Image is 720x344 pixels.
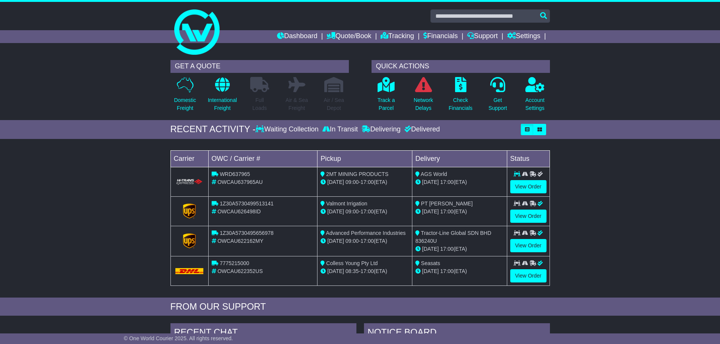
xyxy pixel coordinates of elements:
[525,96,545,112] p: Account Settings
[413,96,433,112] p: Network Delays
[217,179,263,185] span: OWCAU637965AU
[422,208,439,214] span: [DATE]
[255,125,320,134] div: Waiting Collection
[507,30,540,43] a: Settings
[321,125,360,134] div: In Transit
[321,178,409,186] div: - (ETA)
[510,210,547,223] a: View Order
[381,30,414,43] a: Tracking
[422,268,439,274] span: [DATE]
[170,301,550,312] div: FROM OUR SUPPORT
[170,124,256,135] div: RECENT ACTIVITY -
[360,125,403,134] div: Delivering
[448,77,473,116] a: CheckFinancials
[175,179,204,186] img: HiTrans.png
[286,96,308,112] p: Air & Sea Freight
[361,208,374,214] span: 17:00
[317,150,412,167] td: Pickup
[327,208,344,214] span: [DATE]
[170,60,349,73] div: GET A QUOTE
[377,77,395,116] a: Track aParcel
[510,180,547,193] a: View Order
[220,201,273,207] span: 1Z30A5730499513141
[220,230,273,236] span: 1Z30A5730495656978
[208,96,237,112] p: International Freight
[415,208,504,216] div: (ETA)
[207,77,237,116] a: InternationalFreight
[413,77,433,116] a: NetworkDelays
[440,208,454,214] span: 17:00
[326,260,378,266] span: Colless Young Pty Ltd
[220,260,249,266] span: 7775215000
[372,60,550,73] div: QUICK ACTIONS
[449,96,472,112] p: Check Financials
[321,208,409,216] div: - (ETA)
[345,268,359,274] span: 08:35
[421,201,473,207] span: PT [PERSON_NAME]
[217,208,260,214] span: OWCAU626498ID
[422,246,439,252] span: [DATE]
[467,30,498,43] a: Support
[174,96,196,112] p: Domestic Freight
[488,77,507,116] a: GetSupport
[124,335,233,341] span: © One World Courier 2025. All rights reserved.
[326,171,389,177] span: 2MT MINING PRODUCTS
[525,77,545,116] a: AccountSettings
[488,96,507,112] p: Get Support
[412,150,507,167] td: Delivery
[378,96,395,112] p: Track a Parcel
[422,179,439,185] span: [DATE]
[361,268,374,274] span: 17:00
[217,268,263,274] span: OWCAU622352US
[220,171,250,177] span: WRD637965
[321,267,409,275] div: - (ETA)
[415,267,504,275] div: (ETA)
[421,260,440,266] span: Seasats
[175,268,204,274] img: DHL.png
[173,77,196,116] a: DomesticFreight
[183,204,196,219] img: GetCarrierServiceLogo
[345,238,359,244] span: 09:00
[327,238,344,244] span: [DATE]
[403,125,440,134] div: Delivered
[421,171,447,177] span: AGS World
[321,237,409,245] div: - (ETA)
[345,179,359,185] span: 09:00
[423,30,458,43] a: Financials
[250,96,269,112] p: Full Loads
[327,30,371,43] a: Quote/Book
[440,268,454,274] span: 17:00
[217,238,263,244] span: OWCAU622162MY
[364,323,550,344] div: NOTICE BOARD
[277,30,317,43] a: Dashboard
[510,269,547,282] a: View Order
[326,230,406,236] span: Advanced Performance Industries
[345,208,359,214] span: 09:00
[507,150,550,167] td: Status
[183,233,196,248] img: GetCarrierServiceLogo
[415,178,504,186] div: (ETA)
[440,179,454,185] span: 17:00
[415,245,504,253] div: (ETA)
[510,239,547,252] a: View Order
[170,150,208,167] td: Carrier
[361,179,374,185] span: 17:00
[324,96,344,112] p: Air / Sea Depot
[361,238,374,244] span: 17:00
[208,150,317,167] td: OWC / Carrier #
[327,179,344,185] span: [DATE]
[440,246,454,252] span: 17:00
[415,230,491,244] span: Tractor-Line Global SDN BHD 836240U
[170,323,356,344] div: RECENT CHAT
[326,201,367,207] span: Valmont Irrigation
[327,268,344,274] span: [DATE]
